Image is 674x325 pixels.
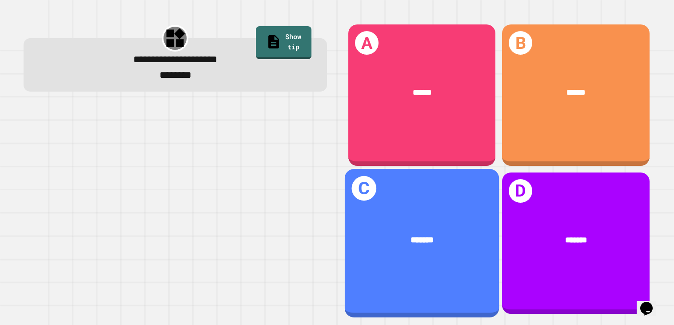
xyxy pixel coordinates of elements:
[637,289,665,316] iframe: chat widget
[509,31,532,55] h1: B
[509,179,532,203] h1: D
[256,26,311,59] a: Show tip
[355,31,379,55] h1: A
[351,176,376,201] h1: C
